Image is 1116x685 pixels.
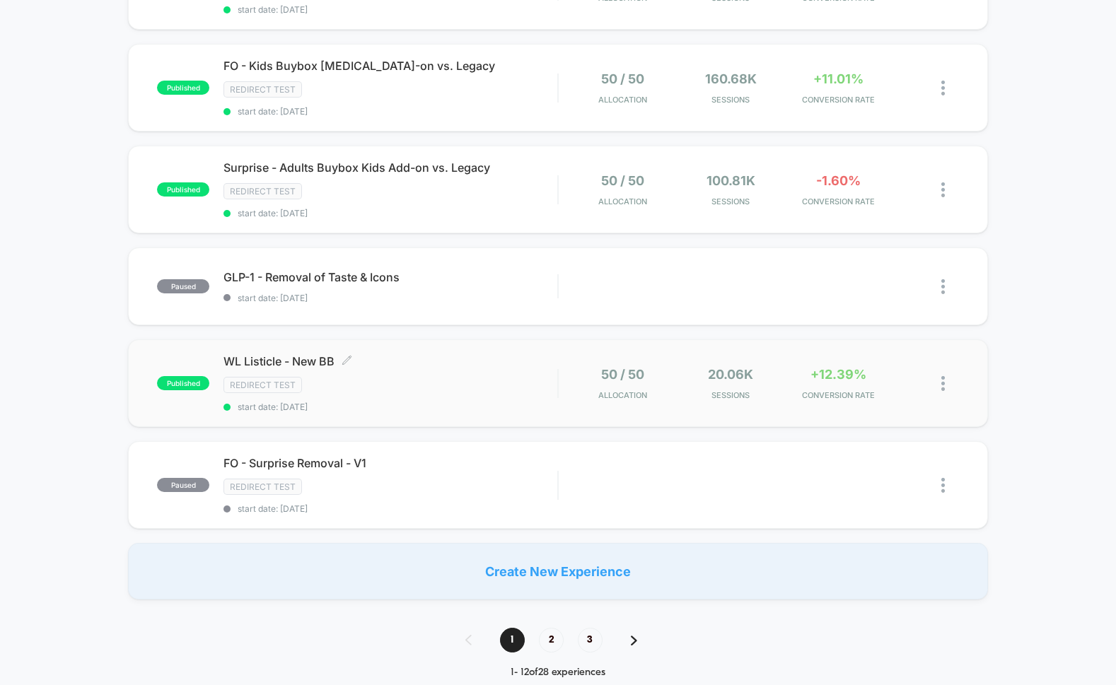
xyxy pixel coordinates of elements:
[539,628,564,652] span: 2
[223,456,557,470] span: FO - Surprise Removal - V1
[680,95,781,105] span: Sessions
[601,173,644,188] span: 50 / 50
[601,367,644,382] span: 50 / 50
[223,377,302,393] span: Redirect Test
[500,628,525,652] span: 1
[680,197,781,206] span: Sessions
[223,4,557,15] span: start date: [DATE]
[223,293,557,303] span: start date: [DATE]
[223,503,557,514] span: start date: [DATE]
[157,81,209,95] span: published
[941,182,945,197] img: close
[223,59,557,73] span: FO - Kids Buybox [MEDICAL_DATA]-on vs. Legacy
[788,390,888,400] span: CONVERSION RATE
[223,106,557,117] span: start date: [DATE]
[788,197,888,206] span: CONVERSION RATE
[708,367,753,382] span: 20.06k
[128,543,987,599] div: Create New Experience
[598,197,647,206] span: Allocation
[816,173,861,188] span: -1.60%
[941,81,945,95] img: close
[707,173,755,188] span: 100.81k
[810,367,866,382] span: +12.39%
[223,160,557,175] span: Surprise - Adults Buybox Kids Add-on vs. Legacy
[157,478,209,492] span: paused
[941,376,945,391] img: close
[223,270,557,284] span: GLP-1 - Removal of Taste & Icons
[223,183,302,199] span: Redirect Test
[601,71,644,86] span: 50 / 50
[223,479,302,495] span: Redirect Test
[941,279,945,294] img: close
[157,376,209,390] span: published
[157,182,209,197] span: published
[598,95,647,105] span: Allocation
[705,71,757,86] span: 160.68k
[680,390,781,400] span: Sessions
[157,279,209,293] span: paused
[223,402,557,412] span: start date: [DATE]
[813,71,864,86] span: +11.01%
[451,667,665,679] div: 1 - 12 of 28 experiences
[631,636,637,645] img: pagination forward
[223,208,557,218] span: start date: [DATE]
[788,95,888,105] span: CONVERSION RATE
[223,354,557,368] span: WL Listicle - New BB
[223,81,302,98] span: Redirect Test
[598,390,647,400] span: Allocation
[578,628,603,652] span: 3
[941,478,945,493] img: close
